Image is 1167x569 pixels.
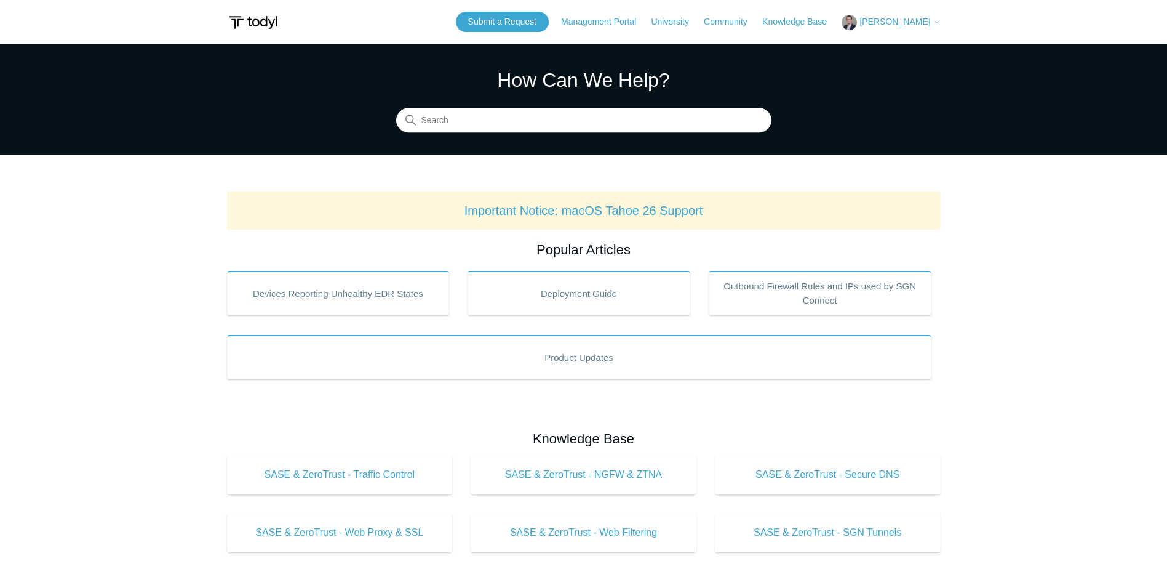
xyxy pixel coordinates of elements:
span: SASE & ZeroTrust - Web Filtering [489,525,678,540]
a: Community [704,15,760,28]
a: Important Notice: macOS Tahoe 26 Support [464,204,703,217]
span: SASE & ZeroTrust - Secure DNS [733,467,922,482]
button: [PERSON_NAME] [842,15,940,30]
a: SASE & ZeroTrust - Secure DNS [715,455,941,494]
a: SASE & ZeroTrust - NGFW & ZTNA [471,455,696,494]
a: SASE & ZeroTrust - Web Proxy & SSL [227,513,453,552]
a: SASE & ZeroTrust - Traffic Control [227,455,453,494]
img: Todyl Support Center Help Center home page [227,11,279,34]
span: SASE & ZeroTrust - NGFW & ZTNA [489,467,678,482]
a: Management Portal [561,15,648,28]
a: Product Updates [227,335,931,379]
h2: Knowledge Base [227,429,941,449]
h1: How Can We Help? [396,65,771,95]
a: Knowledge Base [762,15,839,28]
span: SASE & ZeroTrust - Web Proxy & SSL [245,525,434,540]
span: SASE & ZeroTrust - Traffic Control [245,467,434,482]
a: Deployment Guide [468,271,690,315]
a: Submit a Request [456,12,549,32]
a: Outbound Firewall Rules and IPs used by SGN Connect [709,271,931,315]
h2: Popular Articles [227,240,941,260]
a: University [651,15,701,28]
span: SASE & ZeroTrust - SGN Tunnels [733,525,922,540]
a: SASE & ZeroTrust - Web Filtering [471,513,696,552]
input: Search [396,108,771,133]
a: SASE & ZeroTrust - SGN Tunnels [715,513,941,552]
a: Devices Reporting Unhealthy EDR States [227,271,450,315]
span: [PERSON_NAME] [859,17,930,26]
